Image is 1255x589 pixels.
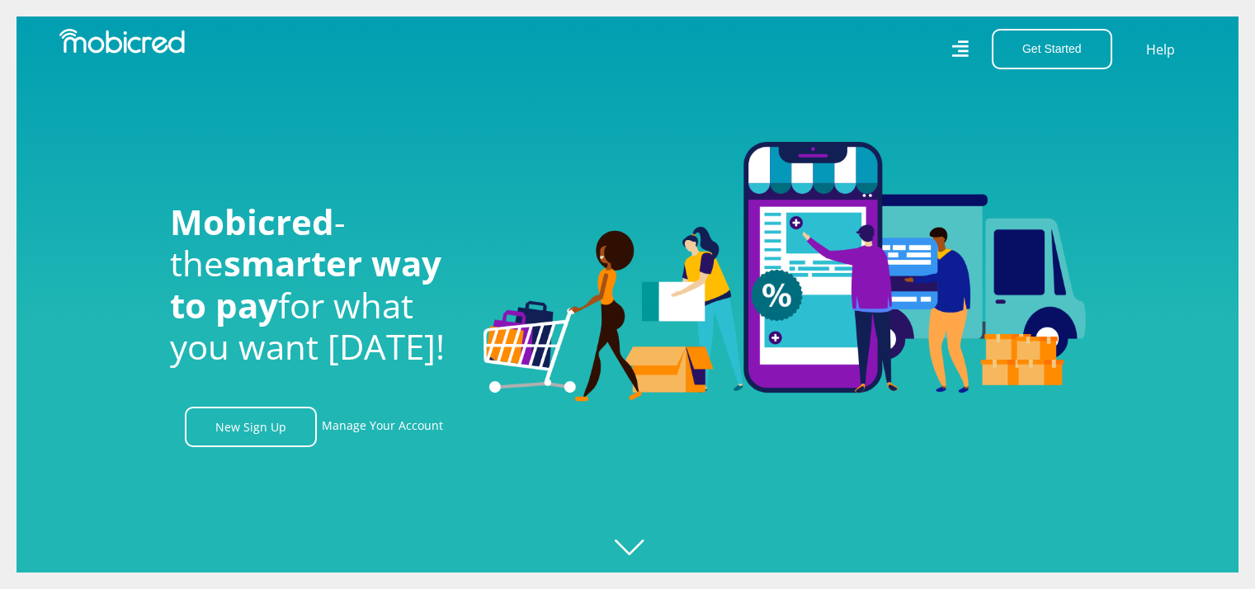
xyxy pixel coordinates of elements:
a: New Sign Up [185,407,317,447]
h1: - the for what you want [DATE]! [170,201,459,368]
button: Get Started [992,29,1112,69]
a: Manage Your Account [322,407,443,447]
img: Welcome to Mobicred [484,142,1086,403]
span: smarter way to pay [170,239,441,327]
img: Mobicred [59,29,185,54]
span: Mobicred [170,198,334,245]
a: Help [1145,39,1176,60]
